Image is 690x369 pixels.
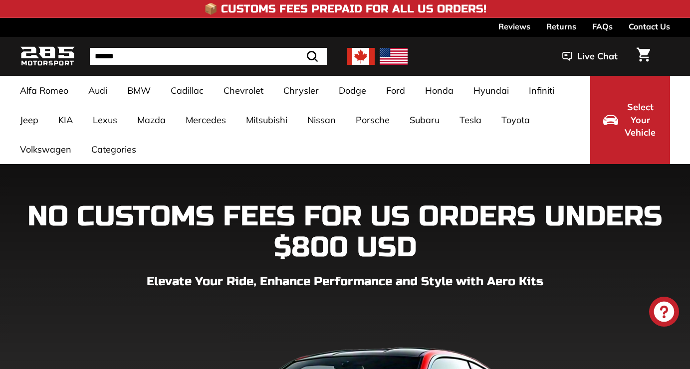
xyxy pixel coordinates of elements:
a: Alfa Romeo [10,76,78,105]
a: Mitsubishi [236,105,297,135]
a: Returns [546,18,576,35]
a: Nissan [297,105,346,135]
a: Dodge [329,76,376,105]
a: Categories [81,135,146,164]
a: Mercedes [176,105,236,135]
a: FAQs [592,18,613,35]
a: Mazda [127,105,176,135]
a: Toyota [491,105,540,135]
a: Jeep [10,105,48,135]
a: Hyundai [463,76,519,105]
p: Elevate Your Ride, Enhance Performance and Style with Aero Kits [20,273,670,291]
a: Cart [631,39,656,73]
a: KIA [48,105,83,135]
a: Chevrolet [214,76,273,105]
button: Select Your Vehicle [590,76,670,164]
a: Subaru [400,105,450,135]
span: Live Chat [577,50,618,63]
a: Honda [415,76,463,105]
a: Audi [78,76,117,105]
a: Reviews [498,18,530,35]
a: Lexus [83,105,127,135]
h4: 📦 Customs Fees Prepaid for All US Orders! [204,3,486,15]
input: Search [90,48,327,65]
a: Infiniti [519,76,564,105]
a: Contact Us [629,18,670,35]
a: Ford [376,76,415,105]
img: Logo_285_Motorsport_areodynamics_components [20,45,75,68]
a: Volkswagen [10,135,81,164]
a: Porsche [346,105,400,135]
a: Chrysler [273,76,329,105]
button: Live Chat [549,44,631,69]
inbox-online-store-chat: Shopify online store chat [646,297,682,329]
a: BMW [117,76,161,105]
h1: NO CUSTOMS FEES FOR US ORDERS UNDERS $800 USD [20,201,670,263]
a: Tesla [450,105,491,135]
span: Select Your Vehicle [623,101,657,139]
a: Cadillac [161,76,214,105]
